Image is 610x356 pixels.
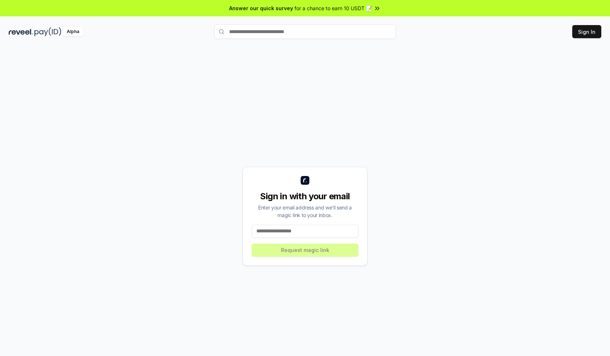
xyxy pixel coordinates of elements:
[301,176,309,185] img: logo_small
[252,191,358,202] div: Sign in with your email
[34,27,61,36] img: pay_id
[9,27,33,36] img: reveel_dark
[572,25,601,38] button: Sign In
[252,204,358,219] div: Enter your email address and we’ll send a magic link to your inbox.
[63,27,83,36] div: Alpha
[294,4,372,12] span: for a chance to earn 10 USDT 📝
[229,4,293,12] span: Answer our quick survey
